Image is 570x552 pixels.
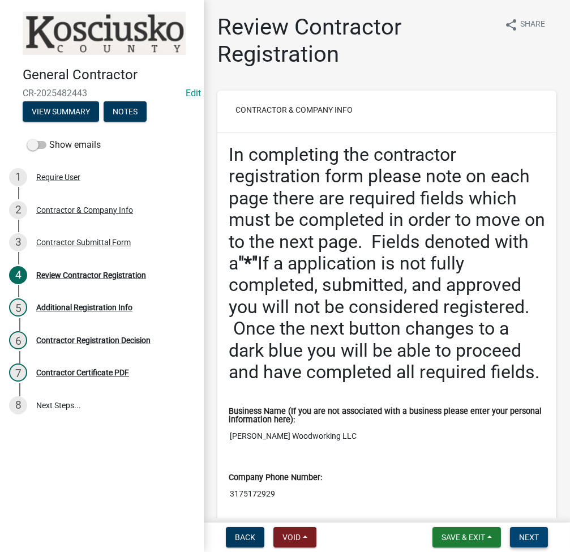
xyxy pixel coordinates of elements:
[226,527,264,547] button: Back
[23,108,99,117] wm-modal-confirm: Summary
[510,527,548,547] button: Next
[36,303,132,311] div: Additional Registration Info
[432,527,501,547] button: Save & Exit
[9,298,27,316] div: 5
[9,233,27,251] div: 3
[273,527,316,547] button: Void
[519,533,539,542] span: Next
[282,533,301,542] span: Void
[9,266,27,284] div: 4
[504,18,518,32] i: share
[23,12,186,55] img: Kosciusko County, Indiana
[36,238,131,246] div: Contractor Submittal Form
[23,67,195,83] h4: General Contractor
[226,100,362,120] button: Contractor & Company Info
[36,173,80,181] div: Require User
[23,101,99,122] button: View Summary
[235,533,255,542] span: Back
[186,88,201,99] a: Edit
[495,14,554,36] button: shareShare
[104,101,147,122] button: Notes
[23,88,181,99] span: CR-2025482443
[229,474,322,482] label: Company Phone Number:
[229,408,545,424] label: Business Name (If you are not associated with a business please enter your personal information h...
[217,14,495,68] h1: Review Contractor Registration
[9,396,27,414] div: 8
[9,168,27,186] div: 1
[186,88,201,99] wm-modal-confirm: Edit Application Number
[9,331,27,349] div: 6
[520,18,545,32] span: Share
[9,363,27,382] div: 7
[104,108,147,117] wm-modal-confirm: Notes
[229,144,545,383] h2: In completing the contractor registration form please note on each page there are required fields...
[36,336,151,344] div: Contractor Registration Decision
[36,206,133,214] div: Contractor & Company Info
[36,271,146,279] div: Review Contractor Registration
[27,138,101,152] label: Show emails
[442,533,485,542] span: Save & Exit
[36,369,129,376] div: Contractor Certificate PDF
[9,201,27,219] div: 2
